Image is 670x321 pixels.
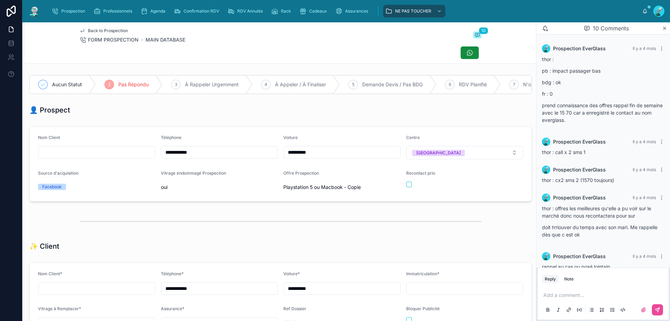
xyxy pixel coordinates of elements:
[564,276,574,282] div: Note
[633,254,656,259] span: Il y a 4 mois
[553,253,606,260] span: Prospection EverGlass
[38,170,79,176] span: Source d'acquisition
[513,82,515,87] span: 7
[88,28,128,34] span: Back to Prospection
[42,184,62,190] div: Facebook
[459,81,487,88] span: RDV Planifié
[593,24,629,32] span: 10 Comments
[383,5,445,17] a: NE PAS TOUCHER
[103,8,132,14] span: Professionnels
[542,275,559,283] button: Reply
[406,135,420,140] span: Centre
[88,36,139,43] span: FORM PROSPECTION
[553,166,606,173] span: Prospection EverGlass
[175,82,177,87] span: 3
[542,224,664,238] p: doit trriouver du temps avec son mari. Me rappelle dès que c est ok
[406,306,440,311] span: Bloquer Publicité
[38,271,62,276] span: Nom Client*
[161,306,184,311] span: Assurance*
[50,5,90,17] a: Prospection
[283,135,298,140] span: Voiture
[225,5,268,17] a: RDV Annulés
[633,46,656,51] span: Il y a 4 mois
[553,138,606,145] span: Prospection EverGlass
[283,306,306,311] span: Ref Dossier
[297,5,332,17] a: Cadeaux
[633,139,656,144] span: Il y a 4 mois
[542,67,664,74] p: pb : impact passager bas
[161,271,184,276] span: Téléphone*
[406,170,435,176] span: Recontact prio
[542,90,664,97] p: fr : 0
[542,264,610,270] span: rappel au cas ou posé lointain
[269,5,296,17] a: Rack
[108,82,111,87] span: 2
[161,170,226,176] span: Vitrage endommagé Prospection
[553,194,606,201] span: Prospection EverGlass
[333,5,373,17] a: Assurances
[146,36,185,43] a: MAIN DATABASE
[542,102,664,124] p: prend connaissance des offres rappel fin de semaine avec le 15 70 car a enregistré le contact au ...
[553,45,606,52] span: Prospection EverGlass
[91,5,137,17] a: Professionnels
[406,271,439,276] span: Immatriculation*
[283,271,300,276] span: Voiture*
[633,195,656,200] span: Il y a 4 mois
[473,31,482,40] button: 10
[542,149,586,155] span: thor : call x 2 sms 1
[139,5,170,17] a: Agenda
[46,3,642,19] div: scrollable content
[80,36,139,43] a: FORM PROSPECTION
[281,8,291,14] span: Rack
[38,135,60,140] span: Nom Client
[542,56,664,63] p: thor :
[161,135,181,140] span: Téléphone
[542,177,614,183] span: thor : cx2 sms 2 (1570 toujours)
[416,150,461,156] div: [GEOGRAPHIC_DATA]
[237,8,263,14] span: RDV Annulés
[449,82,451,87] span: 6
[29,241,59,251] h1: ✨ Client
[29,105,70,115] h1: 👤 Prospect
[28,6,40,17] img: App logo
[61,8,85,14] span: Prospection
[80,28,128,34] a: Back to Prospection
[161,184,278,191] span: oui
[362,81,423,88] span: Demande Devis / Pas BDG
[118,81,149,88] span: Pas Répondu
[479,27,488,34] span: 10
[283,184,401,191] span: Playstation 5 ou Macbook - Copie
[275,81,326,88] span: À Appeler / À Finaliser
[542,205,664,219] p: thor : offres les meilleures qu'elle a pu voir sur le marché donc nous recontactera pour sur
[523,81,575,88] span: N'ont Jamais Répondu
[352,82,355,87] span: 5
[265,82,267,87] span: 4
[395,8,431,14] span: NE PAS TOUCHER
[309,8,327,14] span: Cadeaux
[184,8,219,14] span: Confirmation RDV
[283,170,319,176] span: Offre Prospection
[150,8,165,14] span: Agenda
[542,79,664,86] p: bdg : ok
[38,306,81,311] span: Vitrage à Remplacer*
[633,167,656,172] span: Il y a 4 mois
[52,81,82,88] span: Aucun Statut
[345,8,368,14] span: Assurances
[406,146,523,159] button: Select Button
[561,275,576,283] button: Note
[172,5,224,17] a: Confirmation RDV
[185,81,239,88] span: À Rappeler Urgemment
